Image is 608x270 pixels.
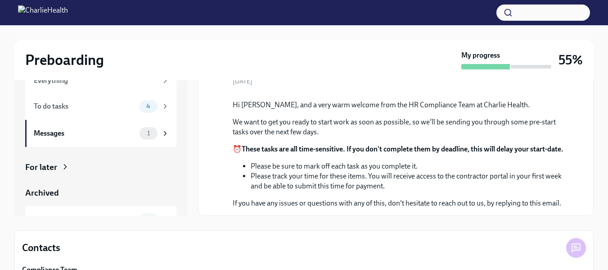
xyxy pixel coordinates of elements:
[233,144,572,154] p: ⏰
[25,187,176,199] a: Archived
[142,130,155,137] span: 1
[25,69,176,93] a: Everything
[233,198,572,208] p: If you have any issues or questions with any of this, don't hesitate to reach out to us, by reply...
[233,100,572,110] p: Hi [PERSON_NAME], and a very warm welcome from the HR Compliance Team at Charlie Health.
[251,171,572,191] li: Please track your time for these items. You will receive access to the contractor portal in your ...
[251,161,572,171] li: Please be sure to mark off each task as you complete it.
[233,77,252,86] span: [DATE]
[25,51,104,69] h2: Preboarding
[22,241,60,255] h4: Contacts
[25,93,176,120] a: To do tasks4
[25,161,176,173] a: For later
[141,103,156,110] span: 4
[25,161,57,173] div: For later
[34,101,136,111] div: To do tasks
[25,120,176,147] a: Messages1
[558,52,583,68] h3: 55%
[242,145,563,153] strong: These tasks are all time-sensitive. If you don't complete them by deadline, this will delay your ...
[25,206,176,233] a: Completed tasks
[233,117,572,137] p: We want to get you ready to start work as soon as possible, so we'll be sending you through some ...
[18,5,68,20] img: CharlieHealth
[34,76,158,86] div: Everything
[34,215,136,224] div: Completed tasks
[34,128,136,138] div: Messages
[461,50,500,60] strong: My progress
